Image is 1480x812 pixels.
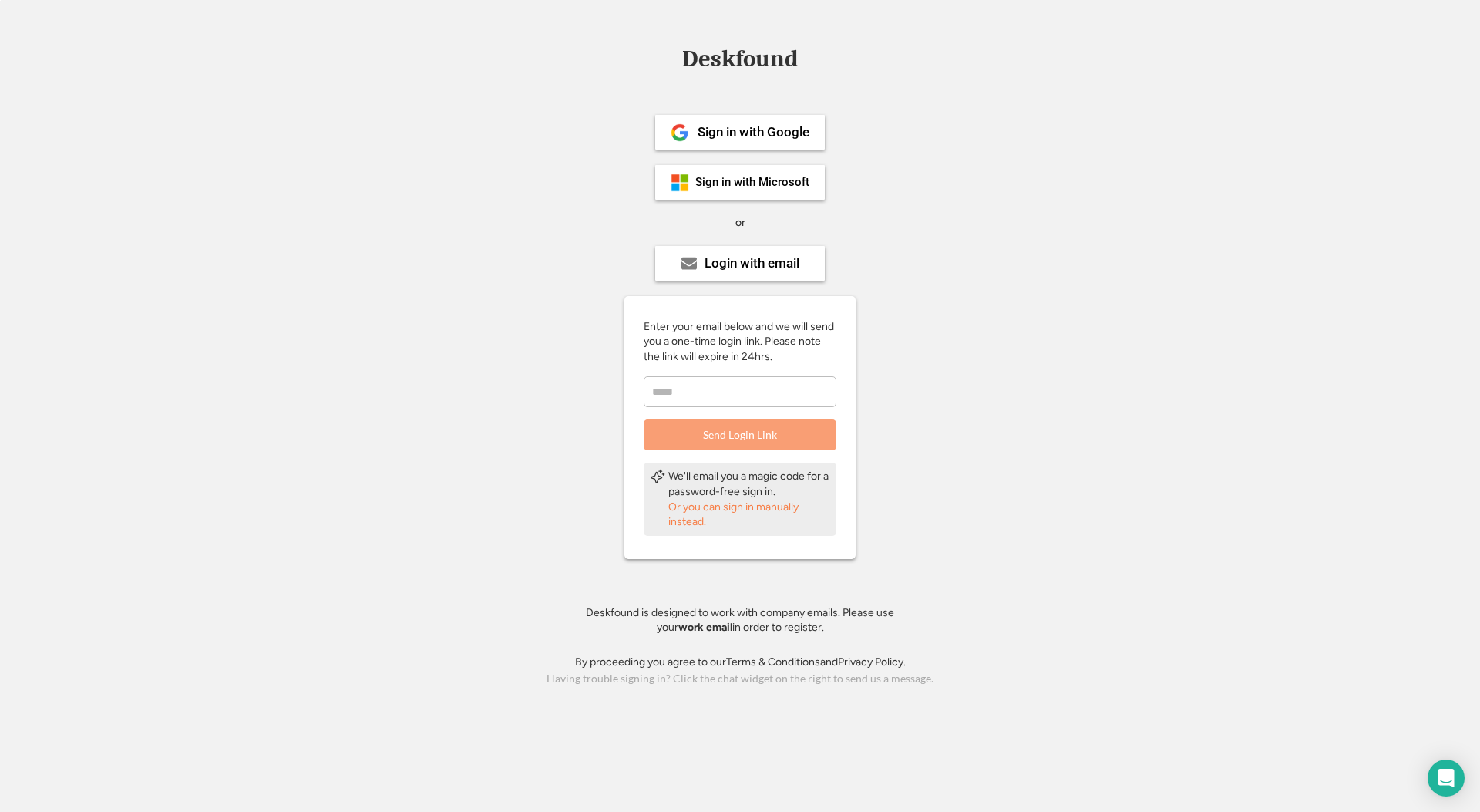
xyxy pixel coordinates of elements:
[668,469,830,499] div: We'll email you a magic code for a password-free sign in.
[644,419,836,450] button: Send Login Link
[644,319,836,365] div: Enter your email below and we will send you a one-time login link. Please note the link will expi...
[705,257,799,270] div: Login with email
[698,126,809,139] div: Sign in with Google
[726,655,820,669] a: Terms & Conditions
[668,500,830,530] div: Or you can sign in manually instead.
[674,47,806,71] div: Deskfound
[575,655,906,670] div: By proceeding you agree to our and
[838,655,906,669] a: Privacy Policy.
[695,177,809,188] div: Sign in with Microsoft
[678,621,732,634] strong: work email
[1428,760,1465,797] div: Open Intercom Messenger
[671,174,689,192] img: ms-symbollockup_mssymbol_19.png
[671,123,689,142] img: 1024px-Google__G__Logo.svg.png
[735,215,745,231] div: or
[567,605,913,635] div: Deskfound is designed to work with company emails. Please use your in order to register.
